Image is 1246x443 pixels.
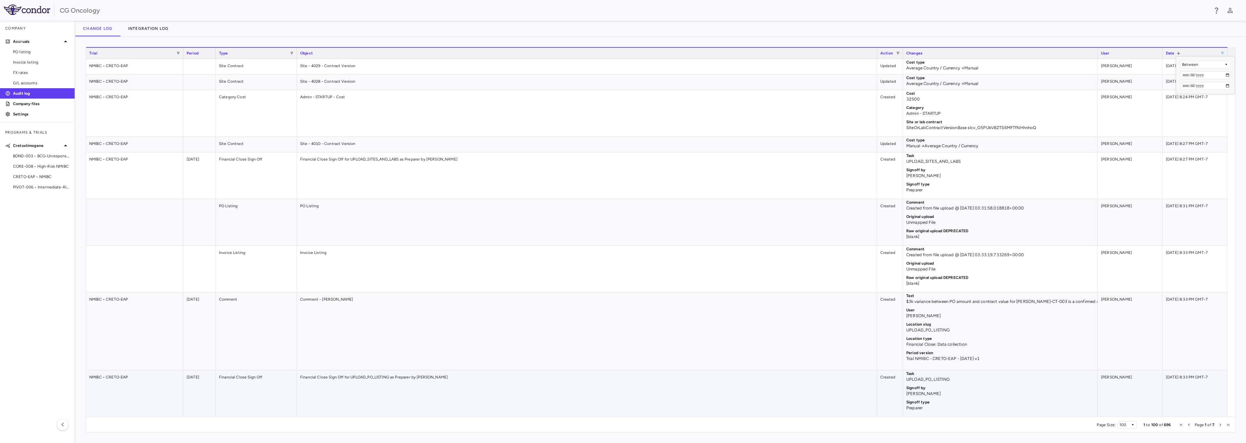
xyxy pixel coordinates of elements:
[906,214,1094,220] p: Original upload
[1098,137,1163,152] div: [PERSON_NAME]
[219,51,228,55] span: Type
[216,246,297,292] div: Invoice Listing
[13,70,69,76] span: FX rates
[906,65,1094,71] p: Average Country / Currency → Manual
[216,199,297,245] div: PO Listing
[906,75,1094,81] p: Cost type
[297,246,877,292] div: Invoice Listing
[13,163,69,169] span: CORE-008 • High-Risk NMIBC
[906,228,1094,234] p: Raw original upload DEPRECATED
[1098,199,1163,245] div: [PERSON_NAME]
[1151,423,1158,427] span: 100
[216,293,297,370] div: Comment
[906,81,1094,87] p: Average Country / Currency → Manual
[906,341,1094,347] p: Financial Close: Data collection
[13,101,69,107] p: Company files
[86,75,183,90] div: NMIBC • CRETO-EAP
[906,327,1094,333] p: UPLOAD_PO_LISTING
[906,391,1094,397] p: [PERSON_NAME]
[4,5,50,15] img: logo-full-SnFGN8VE.png
[1163,90,1228,137] div: [DATE] 8:24 PM GMT-7
[906,260,1094,266] p: Original upload
[13,153,69,159] span: BOND-003 • BCG-Unresponsive, High-Risk NMIBC
[86,90,183,137] div: NMIBC • CRETO-EAP
[297,370,877,417] div: Financial Close Sign Off for UPLOAD_PO_LISTING as Preparer by [PERSON_NAME]
[906,336,1094,341] p: Location type
[1098,59,1163,74] div: [PERSON_NAME]
[216,59,297,74] div: Site Contract
[1118,421,1137,429] div: Page Size
[1163,293,1228,370] div: [DATE] 8:33 PM GMT-7
[183,152,216,199] div: [DATE]
[906,167,1094,173] p: Signoff by
[1163,75,1228,90] div: [DATE] 8:20 PM GMT-7
[906,143,1094,149] p: Manual → Average Country / Currency
[297,199,877,245] div: PO Listing
[906,59,1094,65] p: Cost type
[216,370,297,417] div: Financial Close Sign Off
[13,90,69,96] p: Audit log
[1163,137,1228,152] div: [DATE] 8:27 PM GMT-7
[1212,423,1215,427] span: 7
[13,80,69,86] span: G/L accounts
[906,246,1094,252] p: Comment
[1182,62,1224,67] div: Between
[1098,293,1163,370] div: [PERSON_NAME]
[906,313,1094,319] p: [PERSON_NAME]
[906,181,1094,187] p: Signoff type
[877,152,903,199] div: Created
[13,39,62,44] p: Accruals
[906,356,1094,362] p: Trial NMIBC - CRETO-EAP - [DATE] v1
[906,111,1094,116] p: Admin - STARTUP
[1098,75,1163,90] div: [PERSON_NAME]
[297,90,877,137] div: Admin - STARTUP - Cost
[906,385,1094,391] p: Signoff by
[216,90,297,137] div: Category Cost
[877,59,903,74] div: Updated
[906,159,1094,164] p: UPLOAD_SITES_AND_LABS
[1187,423,1191,427] div: Previous Page
[1195,423,1204,427] span: Page
[906,321,1094,327] p: Location slug
[1205,423,1206,427] span: 1
[906,275,1094,281] p: Raw original upload DEPRECATED
[906,119,1094,125] p: Site or lab contract
[1164,423,1171,427] span: 696
[1098,90,1163,137] div: [PERSON_NAME]
[1097,423,1116,427] div: Page Size:
[877,370,903,417] div: Created
[1163,59,1228,74] div: [DATE] 8:20 PM GMT-7
[86,370,183,417] div: NMIBC • CRETO-EAP
[1119,423,1131,427] div: 100
[86,293,183,370] div: NMIBC • CRETO-EAP
[1218,423,1222,427] div: Next Page
[120,21,177,36] button: Integration log
[1180,71,1230,79] input: Filter Value
[297,137,877,152] div: Site - 4010 - Contract Version
[89,51,97,55] span: Trial
[906,405,1094,411] p: Preparer
[13,59,69,65] span: Invoice listing
[1166,51,1175,55] span: Date
[877,199,903,245] div: Created
[877,75,903,90] div: Updated
[1098,370,1163,417] div: [PERSON_NAME]
[1098,246,1163,292] div: [PERSON_NAME]
[86,59,183,74] div: NMIBC • CRETO-EAP
[216,152,297,199] div: Financial Close Sign Off
[906,220,1094,225] p: Unmapped File
[1101,51,1110,55] span: User
[906,205,1094,211] p: Created from file upload @ [DATE] 03:31:58.018818+00:00
[906,293,1094,299] p: Text
[216,75,297,90] div: Site Contract
[1163,246,1228,292] div: [DATE] 8:33 PM GMT-7
[1207,423,1211,427] span: of
[1163,370,1228,417] div: [DATE] 8:33 PM GMT-7
[13,184,69,190] span: PIVOT-006 • Intermediate-Risk NMIBC
[906,153,1094,159] p: Task
[13,49,69,55] span: PO listing
[183,370,216,417] div: [DATE]
[906,252,1094,258] p: Created from file upload @ [DATE] 03:33:19.733269+00:00
[906,350,1094,356] p: Period version
[906,234,1094,240] p: [blank]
